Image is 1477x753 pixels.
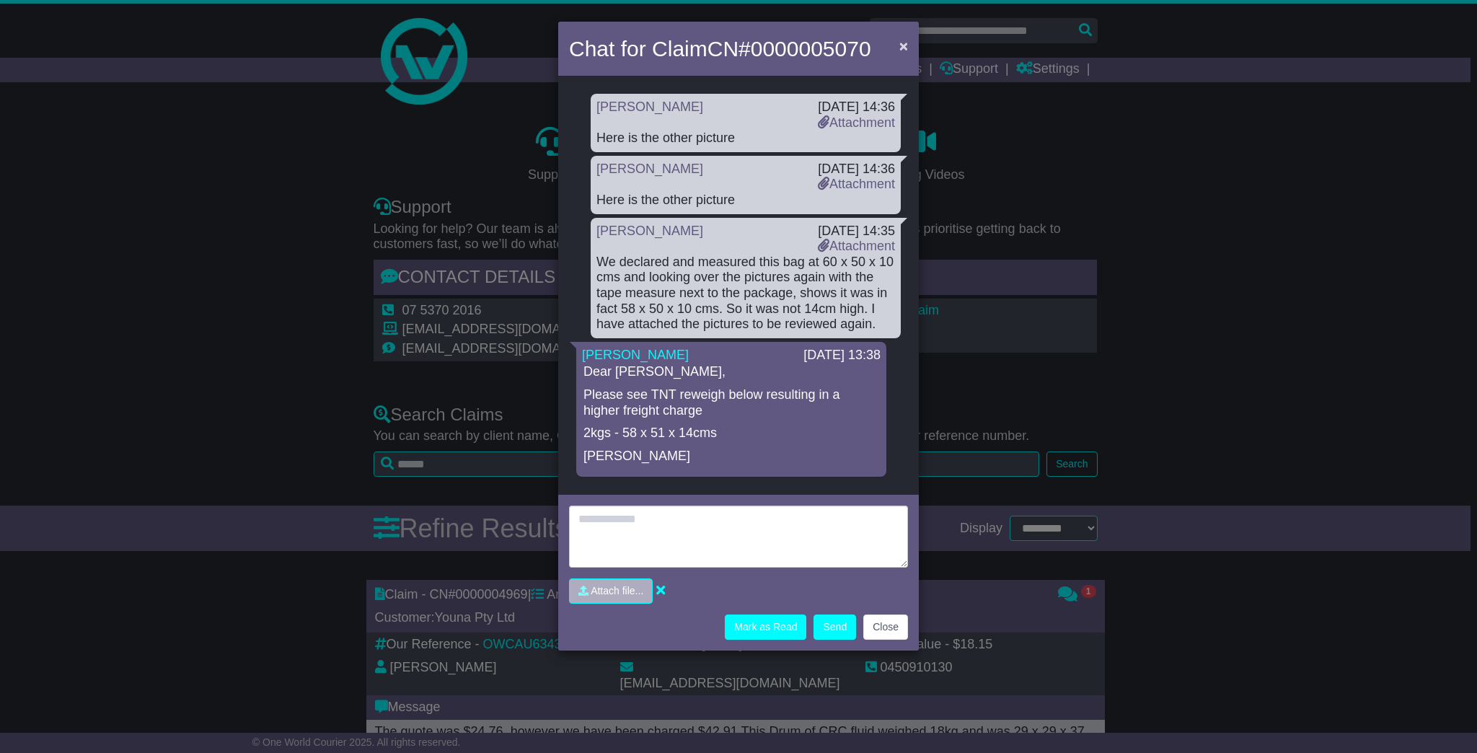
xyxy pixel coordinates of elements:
a: [PERSON_NAME] [596,162,703,176]
button: Send [814,615,856,640]
div: Here is the other picture [596,193,895,208]
div: [DATE] 13:38 [803,348,881,364]
span: 0000005070 [751,37,871,61]
button: Mark as Read [725,615,806,640]
div: We declared and measured this bag at 60 x 50 x 10 cms and looking over the pictures again with th... [596,255,895,333]
a: Attachment [818,115,895,130]
button: Close [863,615,908,640]
button: Close [892,31,915,61]
p: Please see TNT reweigh below resulting in a higher freight charge [583,387,879,418]
p: Dear [PERSON_NAME], [583,364,879,380]
a: Attachment [818,177,895,191]
span: × [899,38,908,54]
p: 2kgs - 58 x 51 x 14cms [583,426,879,441]
a: [PERSON_NAME] [596,224,703,238]
span: CN# [707,37,871,61]
div: [DATE] 14:35 [818,224,895,239]
a: [PERSON_NAME] [582,348,689,362]
a: [PERSON_NAME] [596,100,703,114]
div: [DATE] 14:36 [818,162,895,177]
h4: Chat for Claim [569,32,871,65]
div: [DATE] 14:36 [818,100,895,115]
a: Attachment [818,239,895,253]
div: Here is the other picture [596,131,895,146]
p: [PERSON_NAME] [583,449,879,464]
